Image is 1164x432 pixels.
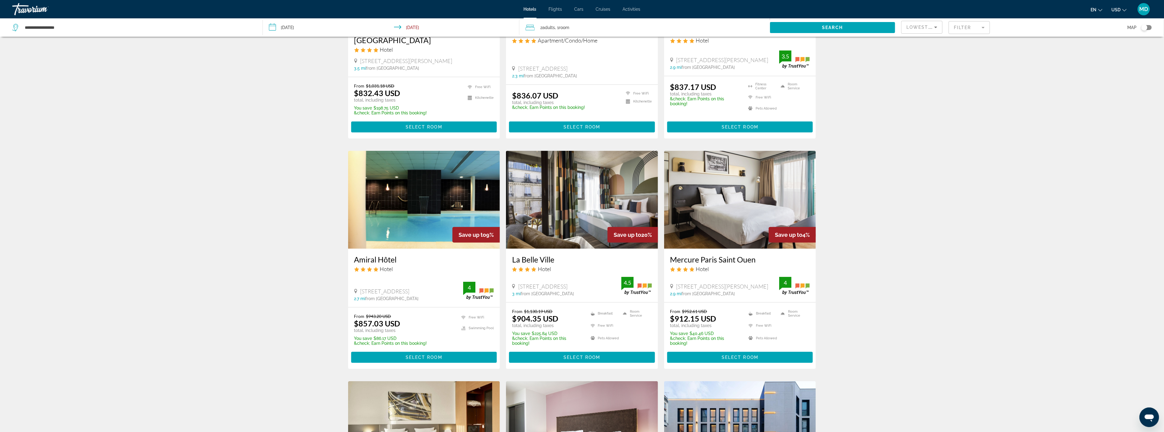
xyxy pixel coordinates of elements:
[519,18,770,37] button: Travelers: 2 adults, 0 children
[524,309,552,314] del: $1,130.19 USD
[667,353,813,360] a: Select Room
[406,355,442,360] span: Select Room
[614,232,641,238] span: Save up to
[1091,7,1097,12] span: en
[354,336,372,341] span: You save
[664,151,816,249] img: Hotel image
[623,99,652,104] li: Kitchenette
[682,291,735,296] span: from [GEOGRAPHIC_DATA]
[540,23,555,32] span: 2
[779,277,810,295] img: trustyou-badge.svg
[351,123,497,129] a: Select Room
[670,91,741,96] p: total, including taxes
[588,309,620,318] li: Breakfast
[670,323,741,328] p: total, including taxes
[512,331,583,336] p: $225.84 USD
[682,65,735,70] span: from [GEOGRAPHIC_DATA]
[366,314,391,319] del: $943.20 USD
[512,336,583,346] p: &check; Earn Points on this booking!
[354,255,494,264] a: Amiral Hôtel
[380,266,393,272] span: Hotel
[588,321,620,330] li: Free WiFi
[670,309,681,314] span: From
[575,7,584,12] a: Cars
[406,125,442,129] span: Select Room
[770,22,895,33] button: Search
[549,7,562,12] span: Flights
[1137,25,1152,30] button: Toggle map
[354,336,427,341] p: $86.17 USD
[509,353,655,360] a: Select Room
[745,93,778,101] li: Free WiFi
[696,266,709,272] span: Hotel
[506,151,658,249] img: Hotel image
[524,7,537,12] a: Hotels
[354,341,427,346] p: &check; Earn Points on this booking!
[509,121,655,132] button: Select Room
[512,314,558,323] ins: $904.35 USD
[360,58,452,64] span: [STREET_ADDRESS][PERSON_NAME]
[596,7,611,12] a: Cruises
[1112,7,1121,12] span: USD
[518,283,567,290] span: [STREET_ADDRESS]
[521,291,574,296] span: from [GEOGRAPHIC_DATA]
[354,266,494,272] div: 4 star Hotel
[563,125,600,129] span: Select Room
[354,314,365,319] span: From
[667,121,813,132] button: Select Room
[722,355,758,360] span: Select Room
[351,121,497,132] button: Select Room
[465,94,494,102] li: Kitchenette
[538,266,551,272] span: Hotel
[676,57,768,63] span: [STREET_ADDRESS][PERSON_NAME]
[512,291,521,296] span: 3 mi
[512,91,558,100] ins: $836.07 USD
[682,309,707,314] del: $952.61 USD
[509,352,655,363] button: Select Room
[542,25,555,30] span: Adults
[769,227,816,243] div: 4%
[512,309,522,314] span: From
[670,291,682,296] span: 2.9 mi
[906,24,937,31] mat-select: Sort by
[512,266,652,272] div: 4 star Hotel
[524,73,577,78] span: from [GEOGRAPHIC_DATA]
[512,105,585,110] p: &check; Earn Points on this booking!
[463,284,475,291] div: 4
[465,83,494,91] li: Free WiFi
[354,110,427,115] p: &check; Earn Points on this booking!
[670,331,741,336] p: $40.46 USD
[348,151,500,249] img: Hotel image
[452,227,500,243] div: 9%
[366,66,419,71] span: from [GEOGRAPHIC_DATA]
[608,227,658,243] div: 20%
[779,50,810,69] img: trustyou-badge.svg
[360,288,410,295] span: [STREET_ADDRESS]
[745,82,778,90] li: Fitness Center
[623,7,641,12] a: Activities
[620,309,652,318] li: Room Service
[354,46,494,53] div: 4 star Hotel
[459,232,486,238] span: Save up to
[1140,408,1159,427] iframe: Bouton de lancement de la fenêtre de messagerie
[559,25,569,30] span: Room
[722,125,758,129] span: Select Room
[670,255,810,264] a: Mercure Paris Saint Ouen
[778,309,810,318] li: Room Service
[512,331,530,336] span: You save
[366,83,395,88] del: $1,031.18 USD
[512,323,583,328] p: total, including taxes
[779,279,791,286] div: 4
[670,266,810,272] div: 4 star Hotel
[906,25,946,30] span: Lowest Price
[354,66,366,71] span: 3.5 mi
[354,106,372,110] span: You save
[354,106,427,110] p: $198.75 USD
[458,314,494,321] li: Free WiFi
[746,333,778,343] li: Pets Allowed
[509,123,655,129] a: Select Room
